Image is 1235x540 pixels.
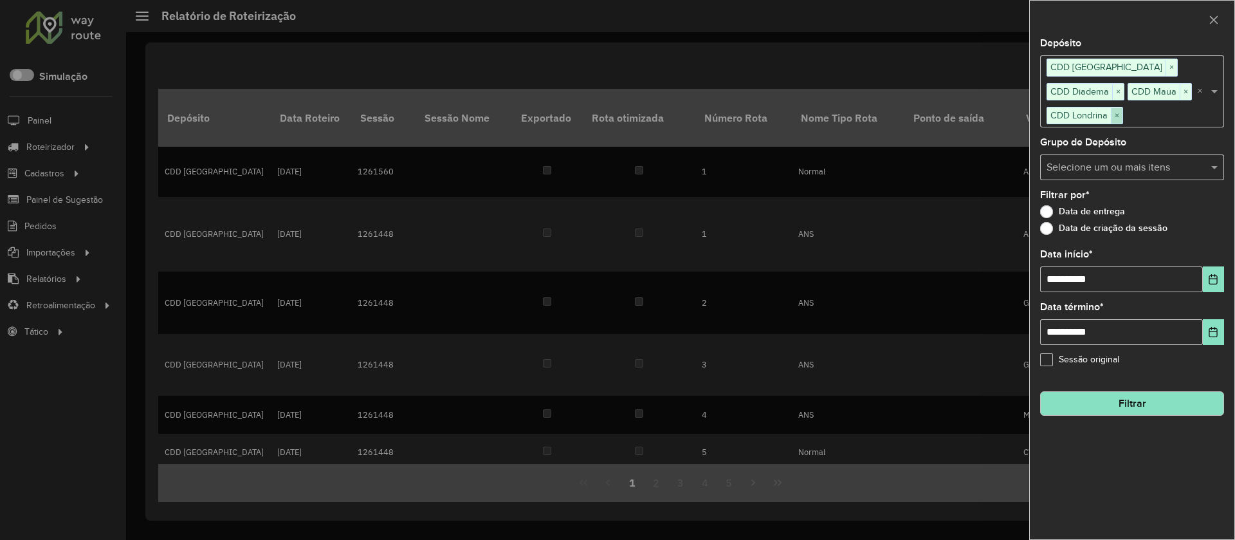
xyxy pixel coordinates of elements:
span: × [1166,60,1177,75]
span: CDD [GEOGRAPHIC_DATA] [1047,59,1166,75]
span: CDD Maua [1128,84,1180,99]
label: Sessão original [1040,353,1119,366]
label: Data término [1040,299,1104,315]
button: Choose Date [1203,319,1224,345]
span: Clear all [1197,84,1208,99]
label: Data de entrega [1040,205,1125,218]
label: Filtrar por [1040,187,1090,203]
button: Choose Date [1203,266,1224,292]
label: Data início [1040,247,1093,262]
label: Data de criação da sessão [1040,222,1167,235]
span: × [1111,108,1122,124]
button: Filtrar [1040,391,1224,416]
label: Grupo de Depósito [1040,135,1126,150]
span: × [1112,84,1124,100]
label: Depósito [1040,35,1081,51]
span: CDD Diadema [1047,84,1112,99]
span: × [1180,84,1191,100]
span: CDD Londrina [1047,107,1111,123]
